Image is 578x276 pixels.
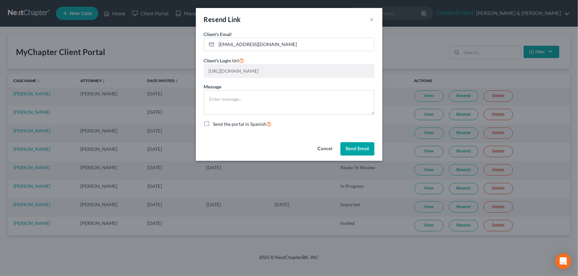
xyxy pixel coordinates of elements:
input: Enter email... [217,38,374,51]
label: Client's Login Url [204,56,245,64]
button: × [370,15,374,23]
button: Cancel [312,142,338,156]
div: Resend Link [204,15,241,24]
span: Send the portal in Spanish [213,121,267,127]
label: Message [204,83,222,90]
span: Client's Email [204,31,232,37]
input: -- [204,65,374,77]
div: Open Intercom Messenger [555,253,571,269]
button: Send Email [340,142,374,156]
